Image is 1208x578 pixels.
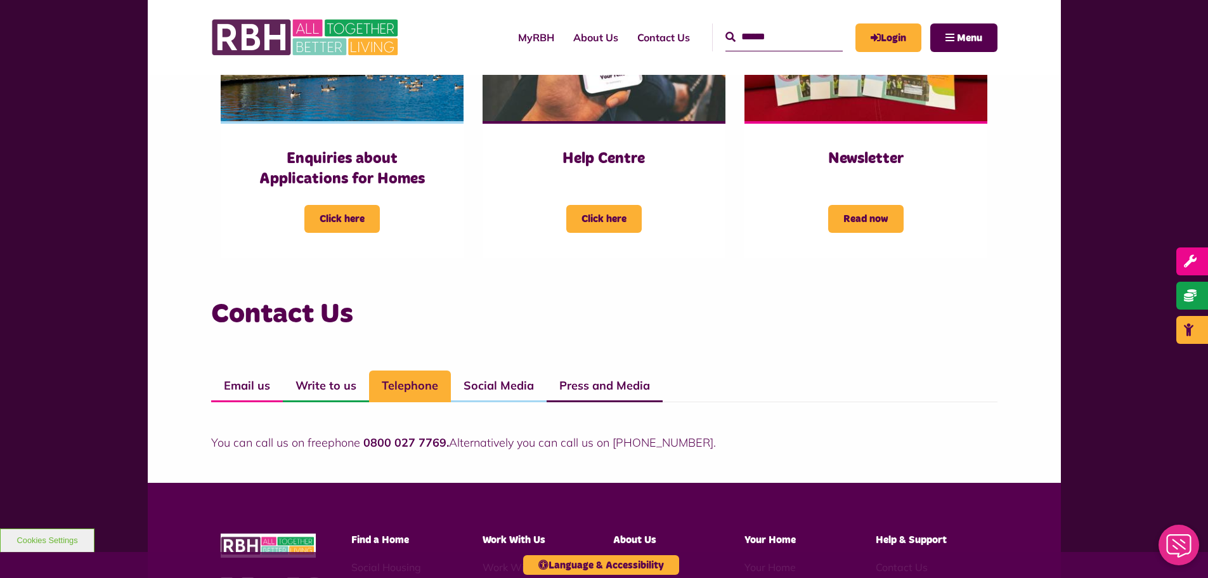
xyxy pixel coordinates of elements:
img: RBH [221,534,316,558]
button: Navigation [930,23,997,52]
a: MyRBH [509,20,564,55]
a: Write to us [283,371,369,402]
a: Social Media [451,371,547,402]
iframe: Netcall Web Assistant for live chat [1151,521,1208,578]
input: Search [725,23,843,51]
span: Read now [828,205,904,233]
span: Work With Us [483,535,545,545]
a: MyRBH [855,23,921,52]
a: Email us [211,371,283,402]
button: Language & Accessibility [523,555,679,575]
span: Click here [304,205,380,233]
span: Your Home [744,535,796,545]
a: Contact Us [628,20,699,55]
h3: Contact Us [211,296,997,332]
span: Find a Home [351,535,409,545]
h3: Help Centre [508,149,700,169]
h3: Enquiries about Applications for Homes [246,149,438,188]
span: About Us [613,535,656,545]
a: Press and Media [547,371,663,402]
a: About Us [564,20,628,55]
h3: Newsletter [770,149,962,169]
p: You can call us on freephone Alternatively you can call us on [PHONE_NUMBER]. [211,434,997,451]
img: RBH [211,13,401,62]
strong: 0800 027 7769. [363,435,449,450]
span: Click here [566,205,642,233]
a: Telephone [369,371,451,402]
span: Menu [957,33,982,43]
span: Help & Support [876,535,947,545]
